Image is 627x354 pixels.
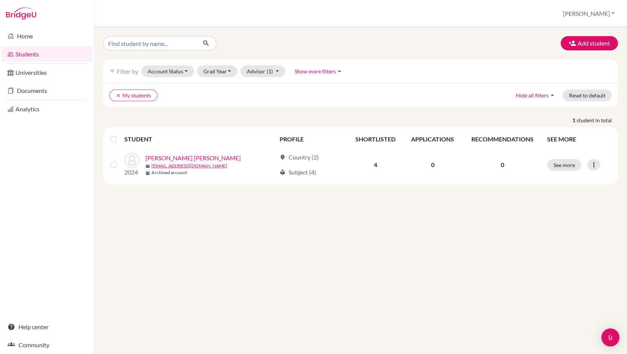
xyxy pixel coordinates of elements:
[124,168,139,177] p: 2024
[462,130,543,148] th: RECOMMENDATIONS
[2,337,92,352] a: Community
[561,36,618,50] button: Add student
[275,130,347,148] th: PROFILE
[543,130,615,148] th: SEE MORE
[124,130,275,148] th: STUDENT
[2,47,92,62] a: Students
[572,116,577,124] strong: 1
[240,65,285,77] button: Advisor(1)
[116,93,121,98] i: clear
[280,154,286,160] span: location_on
[577,116,618,124] span: student in total
[563,90,612,101] button: Reset to default
[466,160,538,169] p: 0
[280,169,286,175] span: local_library
[145,171,150,175] span: inventory_2
[145,164,150,169] span: mail
[288,65,350,77] button: Show more filtersarrow_drop_up
[117,68,138,75] span: Filter by
[549,91,556,99] i: arrow_drop_up
[109,90,158,101] button: clearMy students
[280,153,319,162] div: Country (2)
[141,65,194,77] button: Account Status
[151,169,187,176] b: Archived account
[2,319,92,334] a: Help center
[336,67,343,75] i: arrow_drop_up
[547,159,581,171] button: See more
[403,130,462,148] th: APPLICATIONS
[560,6,618,21] button: [PERSON_NAME]
[197,65,238,77] button: Grad Year
[280,168,316,177] div: Subject (4)
[601,328,619,346] div: Open Intercom Messenger
[109,68,115,74] i: filter_list
[2,65,92,80] a: Universities
[516,92,549,99] span: Hide all filters
[2,102,92,117] a: Analytics
[2,83,92,98] a: Documents
[509,90,563,101] button: Hide all filtersarrow_drop_up
[103,36,197,50] input: Find student by name...
[145,153,241,163] a: [PERSON_NAME] [PERSON_NAME]
[2,29,92,44] a: Home
[347,130,403,148] th: SHORTLISTED
[403,148,462,181] td: 0
[6,8,36,20] img: Bridge-U
[267,68,273,74] span: (1)
[295,68,336,74] span: Show more filters
[347,148,403,181] td: 4
[151,163,227,169] a: [EMAIL_ADDRESS][DOMAIN_NAME]
[124,153,139,168] img: Aguilar Maldonado, Leonel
